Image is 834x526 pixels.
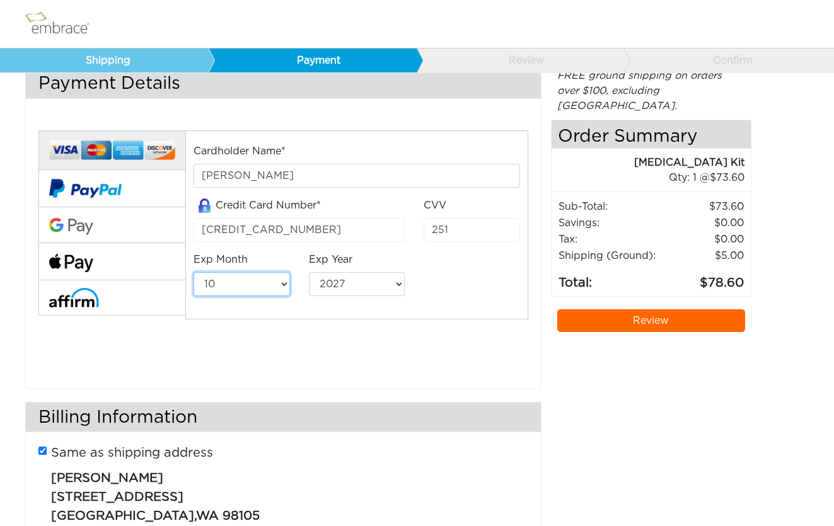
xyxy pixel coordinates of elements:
p: , [51,462,518,525]
label: Cardholder Name* [194,144,286,159]
label: CVV [424,198,446,213]
h3: Billing Information [26,403,541,432]
img: affirm-logo.svg [49,288,99,307]
h4: Order Summary [552,120,751,149]
img: credit-cards.png [49,137,175,163]
h3: Payment Details [26,69,541,98]
td: Shipping (Ground): [558,248,661,264]
img: Google-Pay-Logo.svg [49,218,93,236]
td: Sub-Total: [558,198,661,215]
td: 78.60 [661,264,744,293]
a: Confirm [623,49,832,72]
label: Exp Month [194,252,248,267]
td: Total: [558,264,661,293]
img: logo.png [22,8,104,40]
label: Same as shipping address [51,443,213,462]
label: Exp Year [309,252,352,267]
a: Review [416,49,625,72]
label: Credit Card Number* [194,198,321,214]
span: [STREET_ADDRESS] [51,491,183,503]
span: WA [196,510,219,522]
div: 1 @ [567,170,744,185]
td: 0.00 [661,215,744,231]
span: 73.60 [710,173,744,183]
span: 98105 [223,510,260,522]
img: fullApplePay.png [49,254,93,272]
div: FREE ground shipping on orders over $100, excluding [GEOGRAPHIC_DATA]. [551,68,751,113]
td: Savings : [558,215,661,231]
img: amazon-lock.png [194,198,216,213]
a: Review [557,309,745,332]
span: [PERSON_NAME] [51,472,163,484]
td: $5.00 [661,248,744,264]
td: 73.60 [661,198,744,215]
td: 0.00 [661,231,744,248]
td: Tax: [558,231,661,248]
a: Payment [208,49,417,72]
img: paypal-v2.png [49,170,122,207]
span: [GEOGRAPHIC_DATA] [51,510,194,522]
div: [MEDICAL_DATA] Kit [552,155,744,170]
